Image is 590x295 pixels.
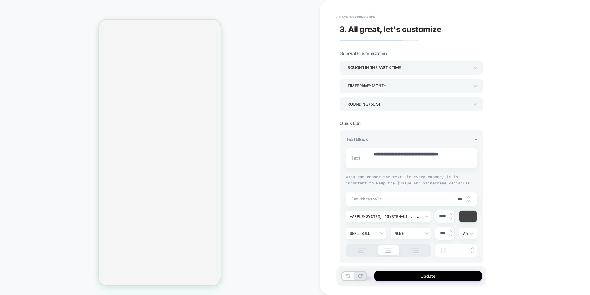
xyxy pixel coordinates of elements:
[463,231,473,236] div: Aa
[449,217,452,220] img: down
[374,271,482,281] button: Update
[346,136,368,142] span: Text Block
[467,196,470,198] img: up
[449,213,452,216] img: up
[449,230,452,232] img: up
[351,156,359,161] span: Text
[471,247,474,249] img: up
[351,196,453,202] span: Set threshold
[348,63,469,72] div: bought in the past x time
[449,234,452,236] img: down
[354,248,370,253] img: align text left
[471,251,474,253] img: down
[395,231,421,236] div: None
[340,51,387,56] span: General Customization
[475,136,477,142] span: -
[407,248,422,253] img: align text right
[350,231,376,236] div: Semi Bold
[340,25,441,34] span: 3. All great, let's customize
[333,12,378,22] button: < Back to experience
[350,214,421,219] div: -apple-system, 'system-ui', 'Segoe UI', Roboto, Oxygen, Ubuntu, Cantarell, 'Fira Sans', 'Droid Sa...
[381,248,396,253] img: align text center
[346,174,472,186] span: * You can change the text; in every change, it is important to keep the $value and $timeframe var...
[467,200,470,202] img: down
[348,100,469,108] div: Rounding (50’s)
[348,82,469,90] div: TIMEFRAME: MONTH
[340,120,360,126] span: Quick Edit
[439,248,448,253] img: line height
